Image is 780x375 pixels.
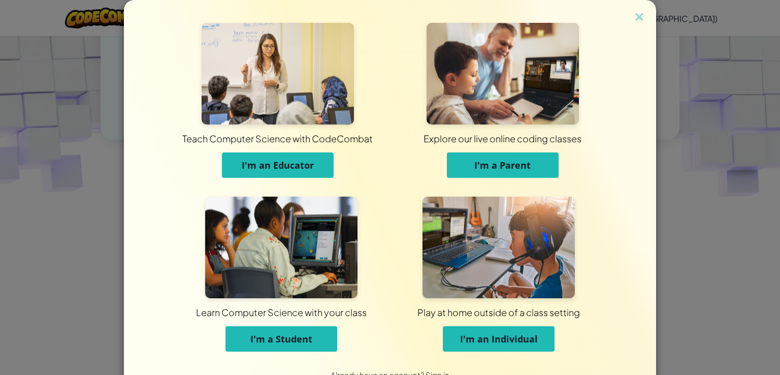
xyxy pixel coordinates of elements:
[205,197,357,298] img: For Students
[447,152,559,178] button: I'm a Parent
[225,326,337,352] button: I'm a Student
[202,23,354,124] img: For Educators
[249,306,749,319] div: Play at home outside of a class setting
[427,23,579,124] img: For Parents
[222,152,334,178] button: I'm an Educator
[241,132,764,145] div: Explore our live online coding classes
[250,333,312,345] span: I'm a Student
[633,10,646,25] img: close icon
[443,326,555,352] button: I'm an Individual
[242,159,314,171] span: I'm an Educator
[422,197,575,298] img: For Individuals
[460,333,538,345] span: I'm an Individual
[474,159,531,171] span: I'm a Parent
